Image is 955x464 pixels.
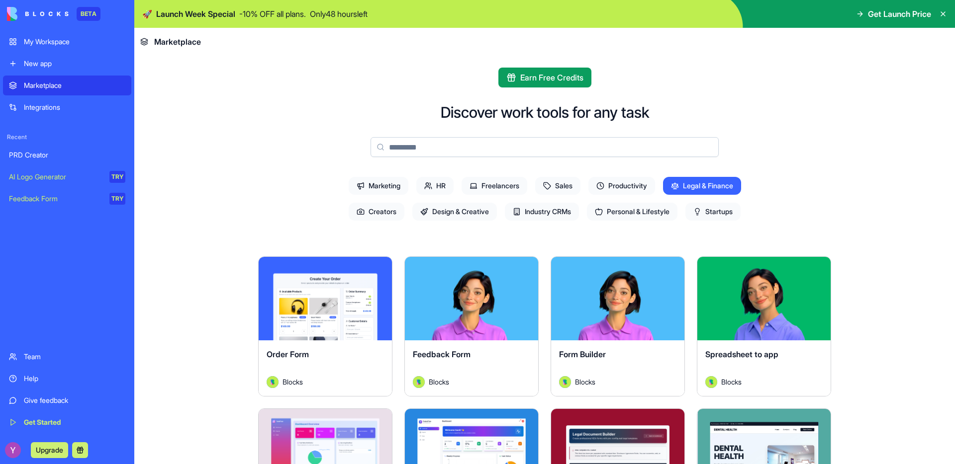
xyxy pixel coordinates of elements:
span: Feedback Form [413,349,471,359]
span: Legal & Finance [663,177,741,195]
a: Form BuilderAvatarBlocks [551,256,685,396]
span: Freelancers [462,177,527,195]
a: Help [3,369,131,388]
div: My Workspace [24,37,125,47]
button: Upgrade [31,442,68,458]
div: Team [24,352,125,362]
img: Avatar [705,376,717,388]
a: Spreadsheet to appAvatarBlocks [697,256,831,396]
a: Get Started [3,412,131,432]
span: HR [416,177,454,195]
img: Avatar [559,376,571,388]
div: TRY [109,193,125,205]
div: Integrations [24,102,125,112]
span: 🚀 [142,8,152,20]
span: Design & Creative [412,203,497,221]
div: PRD Creator [9,150,125,160]
a: New app [3,54,131,74]
span: Blocks [721,377,742,387]
a: Integrations [3,97,131,117]
span: Spreadsheet to app [705,349,778,359]
img: logo [7,7,69,21]
a: Order FormAvatarBlocks [258,256,392,396]
a: Feedback FormAvatarBlocks [404,256,539,396]
a: BETA [7,7,100,21]
p: Only 48 hours left [310,8,368,20]
span: Form Builder [559,349,606,359]
span: Get Launch Price [868,8,931,20]
div: Marketplace [24,80,125,90]
span: Marketplace [154,36,201,48]
div: TRY [109,171,125,183]
span: Creators [349,203,404,221]
a: Feedback FormTRY [3,189,131,209]
div: AI Logo Generator [9,172,102,182]
div: BETA [77,7,100,21]
span: Marketing [349,177,408,195]
span: Blocks [575,377,595,387]
span: Earn Free Credits [520,72,583,83]
a: Team [3,347,131,367]
span: Order Form [267,349,309,359]
img: Avatar [413,376,425,388]
div: Give feedback [24,395,125,405]
span: Productivity [588,177,655,195]
span: Industry CRMs [505,203,579,221]
button: Earn Free Credits [498,68,591,87]
a: My Workspace [3,32,131,52]
a: AI Logo GeneratorTRY [3,167,131,187]
img: Avatar [267,376,279,388]
div: Help [24,374,125,384]
div: Feedback Form [9,194,102,204]
p: - 10 % OFF all plans. [239,8,306,20]
a: PRD Creator [3,145,131,165]
span: Startups [685,203,741,221]
span: Blocks [429,377,449,387]
img: ACg8ocLo7jSiJEzpgfci5Le-iWExV0zh8z-9EIrwUY4BzTRftxoLsA=s96-c [5,442,21,458]
span: Blocks [283,377,303,387]
a: Give feedback [3,390,131,410]
a: Marketplace [3,76,131,95]
a: Upgrade [31,445,68,455]
span: Sales [535,177,580,195]
span: Recent [3,133,131,141]
h2: Discover work tools for any task [441,103,649,121]
span: Personal & Lifestyle [587,203,677,221]
div: New app [24,59,125,69]
div: Get Started [24,417,125,427]
span: Launch Week Special [156,8,235,20]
